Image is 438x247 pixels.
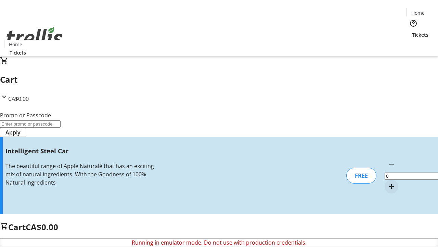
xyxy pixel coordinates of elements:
div: The beautiful range of Apple Naturalé that has an exciting mix of natural ingredients. With the G... [5,162,155,187]
button: Increment by one [385,180,398,193]
a: Tickets [407,31,434,38]
span: Tickets [10,49,26,56]
img: Orient E2E Organization su3yabJjj6's Logo [4,20,65,54]
div: FREE [346,168,376,184]
h3: Intelligent Steel Car [5,146,155,156]
span: Home [9,41,22,48]
a: Home [407,9,429,16]
span: Tickets [412,31,428,38]
span: CA$0.00 [26,221,58,233]
button: Help [407,16,420,30]
a: Tickets [4,49,31,56]
a: Home [4,41,26,48]
span: CA$0.00 [8,95,29,103]
span: Apply [5,128,21,137]
button: Cart [407,38,420,52]
span: Home [411,9,425,16]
